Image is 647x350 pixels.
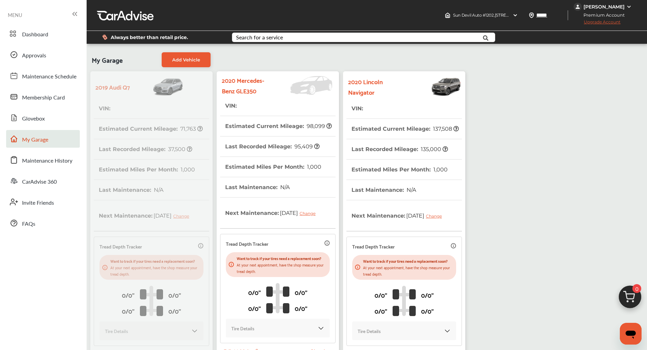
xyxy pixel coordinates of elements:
span: 1,000 [432,166,448,173]
img: KOKaJQAAAABJRU5ErkJggg== [318,325,324,332]
a: CarAdvise 360 [6,172,80,190]
p: 0/0" [421,290,434,300]
th: Next Maintenance : [352,200,447,231]
span: Invite Friends [22,199,54,207]
span: 1,000 [306,164,321,170]
span: 95,409 [293,143,320,150]
span: MENU [8,12,22,18]
a: Approvals [6,46,80,63]
th: Next Maintenance : [225,198,321,228]
p: Want to track if your tires need a replacement soon? [237,255,327,261]
th: VIN : [225,96,238,116]
span: 137,508 [432,126,459,132]
img: cart_icon.3d0951e8.svg [614,282,646,315]
span: CarAdvise 360 [22,178,57,186]
th: Last Recorded Mileage : [225,136,320,156]
img: tire_track_logo.b900bcbc.svg [266,283,289,313]
span: N/A [279,184,290,190]
p: 0/0" [248,303,261,313]
p: Tread Depth Tracker [226,240,268,247]
p: 0/0" [295,303,307,313]
span: Dashboard [22,30,48,39]
div: Change [300,211,319,216]
span: Glovebox [22,114,45,123]
span: 0 [632,284,641,293]
span: Approvals [22,51,46,60]
a: FAQs [6,214,80,232]
span: Sun Devil Auto #1202 , [STREET_ADDRESS][PERSON_NAME] Phoenix , AZ 85003 [453,13,605,18]
strong: 2020 Mercedes-Benz GLE350 [222,75,268,96]
a: Glovebox [6,109,80,127]
span: Premium Account [574,12,630,19]
img: WGsFRI8htEPBVLJbROoPRyZpYNWhNONpIPPETTm6eUC0GeLEiAAAAAElFTkSuQmCC [626,4,632,10]
div: [PERSON_NAME] [583,4,625,10]
th: Estimated Miles Per Month : [352,160,448,180]
a: Add Vehicle [162,52,211,67]
span: Upgrade Account [574,19,621,28]
span: FAQs [22,220,35,228]
p: 0/0" [248,287,261,297]
a: Maintenance History [6,151,80,169]
a: Maintenance Schedule [6,67,80,85]
th: Estimated Miles Per Month : [225,157,321,177]
span: Maintenance History [22,156,72,165]
img: dollor_label_vector.a70140d1.svg [102,34,107,40]
p: Tread Depth Tracker [352,242,395,250]
a: Invite Friends [6,193,80,211]
span: My Garage [22,135,48,144]
div: Search for a service [236,35,283,40]
span: 135,000 [420,146,448,152]
span: [DATE] [405,207,447,224]
span: Membership Card [22,93,65,102]
span: N/A [406,187,416,193]
th: Last Maintenance : [352,180,416,200]
span: Always better than retail price. [111,35,188,40]
iframe: Button to launch messaging window [620,323,642,345]
img: location_vector.a44bc228.svg [529,13,534,18]
img: Vehicle [408,75,462,98]
a: Membership Card [6,88,80,106]
img: header-down-arrow.9dd2ce7d.svg [513,13,518,18]
span: [DATE] [279,204,321,221]
span: My Garage [92,52,123,67]
p: 0/0" [375,306,387,316]
p: Want to track if your tires need a replacement soon? [363,258,453,264]
img: KOKaJQAAAABJRU5ErkJggg== [444,328,451,334]
th: Last Recorded Mileage : [352,139,448,159]
p: 0/0" [375,290,387,300]
div: Change [426,214,445,219]
img: Vehicle [268,76,336,95]
img: jVpblrzwTbfkPYzPPzSLxeg0AAAAASUVORK5CYII= [574,3,582,11]
span: 98,099 [306,123,332,129]
th: Estimated Current Mileage : [352,119,459,139]
span: Add Vehicle [172,57,200,62]
p: Tire Details [358,327,381,335]
span: Maintenance Schedule [22,72,76,81]
p: At your next appointment, have the shop measure your tread depth. [363,264,453,277]
strong: 2020 Lincoln Navigator [348,76,408,97]
img: header-home-logo.8d720a4f.svg [445,13,450,18]
th: Last Maintenance : [225,177,290,197]
th: Estimated Current Mileage : [225,116,332,136]
a: My Garage [6,130,80,148]
p: Tire Details [231,324,254,332]
p: At your next appointment, have the shop measure your tread depth. [237,261,327,274]
th: VIN : [352,98,364,118]
a: Dashboard [6,25,80,42]
p: 0/0" [295,287,307,297]
img: tire_track_logo.b900bcbc.svg [393,285,416,316]
p: 0/0" [421,306,434,316]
